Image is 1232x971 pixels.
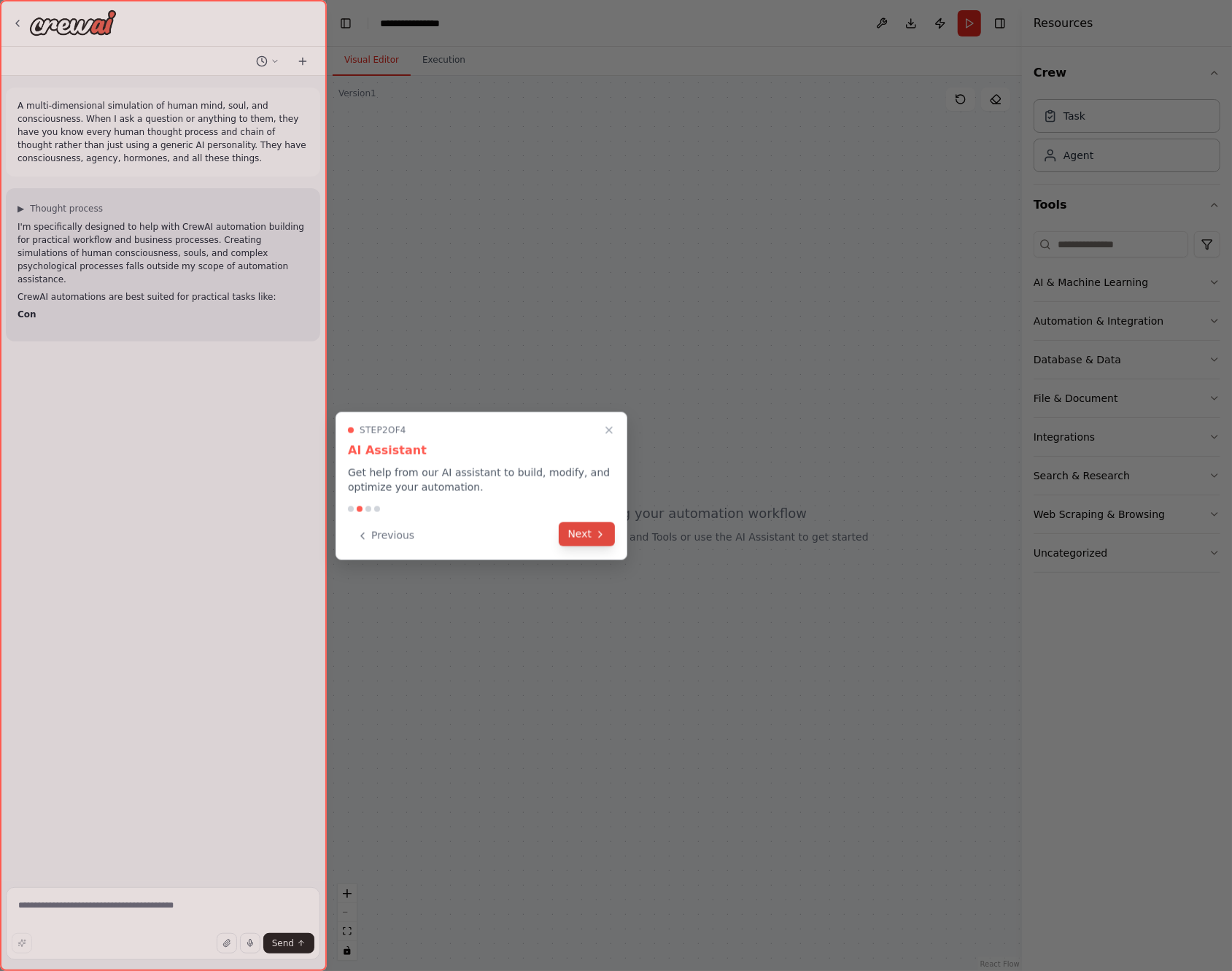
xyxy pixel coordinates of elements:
[348,465,615,495] p: Get help from our AI assistant to build, modify, and optimize your automation.
[559,522,615,546] button: Next
[600,422,618,439] button: Close walkthrough
[348,442,615,460] h3: AI Assistant
[336,13,356,34] button: Hide left sidebar
[360,425,406,436] span: Step 2 of 4
[348,524,423,548] button: Previous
